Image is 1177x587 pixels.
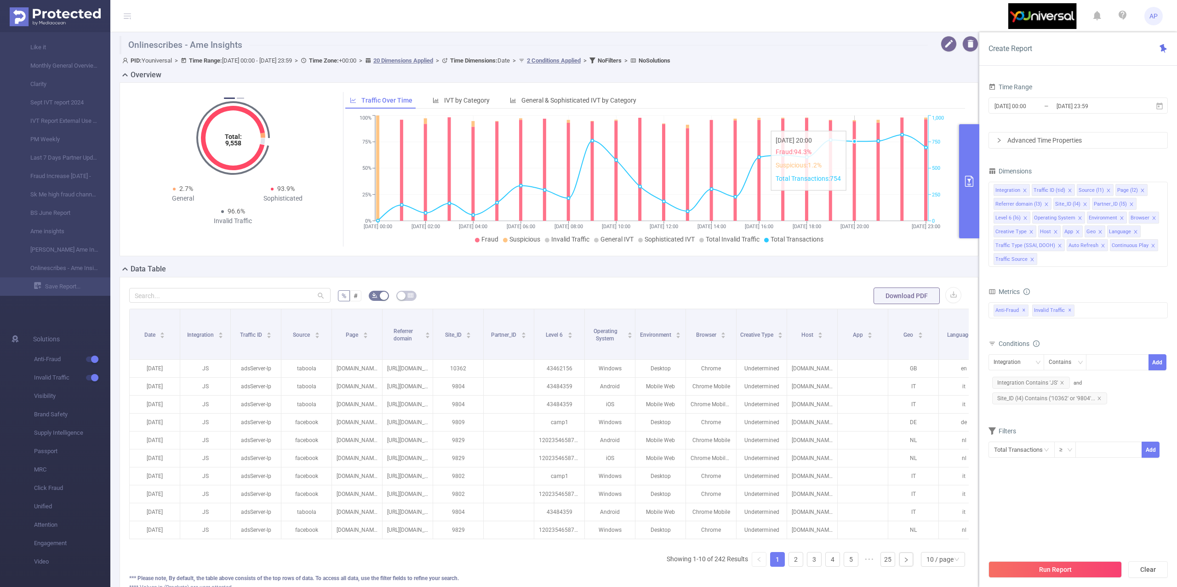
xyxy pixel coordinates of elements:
[129,288,331,303] input: Search...
[130,360,180,377] p: [DATE]
[1078,360,1083,366] i: icon: down
[1106,188,1111,194] i: icon: close
[994,355,1027,370] div: Integration
[18,222,99,241] a: Ame insights
[18,130,99,149] a: PM Weekly
[1078,216,1082,221] i: icon: close
[947,332,972,338] span: Language
[1110,239,1158,251] li: Continuous Play
[18,167,99,185] a: Fraud Increase [DATE] -
[34,277,110,296] a: Save Report...
[130,378,180,395] p: [DATE]
[995,212,1021,224] div: Level 6 (l6)
[1035,360,1041,366] i: icon: down
[510,97,516,104] i: icon: bar-chart
[1107,225,1141,237] li: Language
[801,332,815,338] span: Host
[640,332,673,338] span: Environment
[481,236,498,243] span: Fraud
[567,331,573,336] div: Sort
[521,97,636,104] span: General & Sophisticated IVT by Category
[988,561,1122,578] button: Run Report
[554,224,583,230] tspan: [DATE] 08:00
[778,331,783,334] i: icon: caret-up
[1064,226,1073,238] div: App
[995,240,1055,252] div: Traffic Type (SSAI, DOOH)
[989,132,1167,148] div: icon: rightAdvanced Time Properties
[888,378,938,395] p: IT
[686,360,736,377] p: Chrome
[160,331,165,336] div: Sort
[932,192,940,198] tspan: 250
[224,98,235,99] button: 1
[818,334,823,337] i: icon: caret-down
[581,57,589,64] span: >
[787,360,837,377] p: [DOMAIN_NAME]
[34,350,110,368] span: Anti-Fraud
[1034,212,1075,224] div: Operating System
[874,288,940,304] button: Download PDF
[228,207,245,215] span: 96.6%
[862,552,877,567] li: Next 5 Pages
[1079,184,1104,196] div: Source (l1)
[627,331,633,336] div: Sort
[394,328,413,342] span: Referrer domain
[988,167,1032,175] span: Dimensions
[778,334,783,337] i: icon: caret-down
[18,204,99,222] a: BS June Report
[1128,561,1168,578] button: Clear
[293,332,311,338] span: Source
[1032,305,1074,317] span: Invalid Traffic
[363,331,368,336] div: Sort
[994,100,1068,112] input: Start date
[425,334,430,337] i: icon: caret-down
[1131,212,1149,224] div: Browser
[1089,212,1117,224] div: Environment
[1040,226,1051,238] div: Host
[1023,188,1027,194] i: icon: close
[534,360,584,377] p: 43462156
[1032,212,1085,224] li: Operating System
[240,332,263,338] span: Traffic ID
[189,57,222,64] b: Time Range:
[1142,442,1160,458] button: Add
[1053,230,1058,235] i: icon: close
[266,331,272,336] div: Sort
[789,552,803,566] a: 2
[18,259,99,277] a: Onlinescribes - Ame Insights
[506,224,535,230] tspan: [DATE] 06:00
[1152,216,1156,221] i: icon: close
[509,236,540,243] span: Suspicious
[649,224,678,230] tspan: [DATE] 12:00
[737,378,787,395] p: Undetermined
[521,331,526,334] i: icon: caret-up
[450,57,510,64] span: Date
[1067,447,1073,454] i: icon: down
[183,216,283,226] div: Invalid Traffic
[363,334,368,337] i: icon: caret-down
[918,334,923,337] i: icon: caret-down
[686,378,736,395] p: Chrome Mobile
[628,331,633,334] i: icon: caret-up
[1077,184,1114,196] li: Source (l1)
[131,57,142,64] b: PID:
[639,57,670,64] b: No Solutions
[18,112,99,130] a: IVT Report External Use Last 7 days UTC+1
[994,305,1028,317] span: Anti-Fraud
[988,44,1032,53] span: Create Report
[346,332,360,338] span: Page
[867,331,873,336] div: Sort
[840,224,868,230] tspan: [DATE] 20:00
[383,360,433,377] p: [URL][DOMAIN_NAME]
[954,557,960,563] i: icon: down
[635,360,686,377] p: Desktop
[1094,198,1127,210] div: Partner_ID (l5)
[676,334,681,337] i: icon: caret-down
[18,38,99,57] a: Like it
[995,253,1028,265] div: Traffic Source
[918,331,923,336] div: Sort
[364,224,392,230] tspan: [DATE] 00:00
[1059,442,1069,457] div: ≥
[34,405,110,424] span: Brand Safety
[912,224,940,230] tspan: [DATE] 23:00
